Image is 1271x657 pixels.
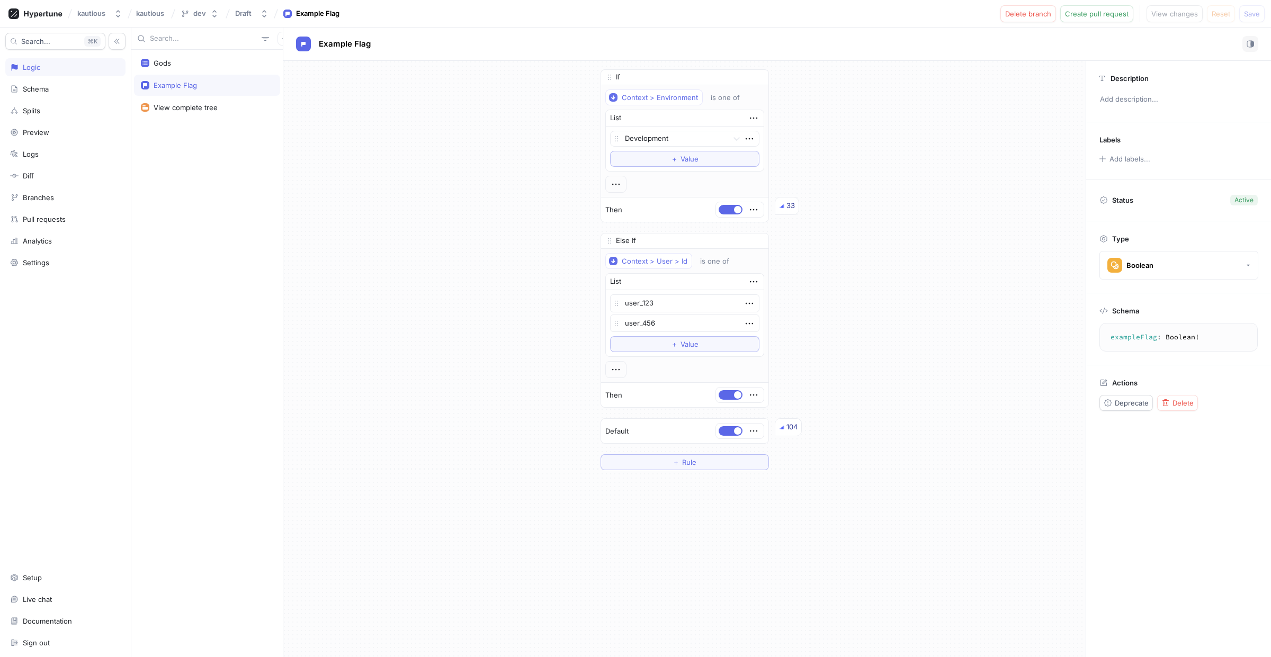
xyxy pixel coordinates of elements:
[605,390,622,401] p: Then
[1000,5,1056,22] button: Delete branch
[610,294,759,312] textarea: user_123
[711,93,740,102] div: is one of
[1104,328,1253,347] textarea: exampleFlag: Boolean!
[1239,5,1265,22] button: Save
[23,595,52,604] div: Live chat
[23,63,40,71] div: Logic
[1096,152,1153,166] button: Add labels...
[1172,400,1194,406] span: Delete
[23,638,50,647] div: Sign out
[616,236,636,246] p: Else If
[700,257,729,266] div: is one of
[154,103,218,112] div: View complete tree
[610,151,759,167] button: ＋Value
[296,8,339,19] div: Example Flag
[605,253,692,269] button: Context > User > Id
[681,341,699,347] span: Value
[154,59,171,67] div: Gods
[605,205,622,215] p: Then
[1244,11,1260,17] span: Save
[786,201,795,211] div: 33
[1099,136,1121,144] p: Labels
[23,237,52,245] div: Analytics
[1005,11,1051,17] span: Delete branch
[1115,400,1149,406] span: Deprecate
[1151,11,1198,17] span: View changes
[193,9,206,18] div: dev
[681,156,699,162] span: Value
[706,89,755,105] button: is one of
[1109,156,1150,163] div: Add labels...
[1095,91,1262,109] p: Add description...
[1212,11,1230,17] span: Reset
[1157,395,1198,411] button: Delete
[610,336,759,352] button: ＋Value
[671,341,678,347] span: ＋
[1112,307,1139,315] p: Schema
[1234,195,1254,205] div: Active
[1099,395,1153,411] button: Deprecate
[605,89,703,105] button: Context > Environment
[5,33,105,50] button: Search...K
[1111,74,1149,83] p: Description
[671,156,678,162] span: ＋
[1126,261,1153,270] div: Boolean
[176,5,223,22] button: dev
[622,257,687,266] div: Context > User > Id
[786,422,798,433] div: 104
[23,106,40,115] div: Splits
[610,314,759,332] textarea: user_456
[5,612,126,630] a: Documentation
[23,193,54,202] div: Branches
[23,172,34,180] div: Diff
[23,150,39,158] div: Logs
[23,85,49,93] div: Schema
[150,33,257,44] input: Search...
[695,253,745,269] button: is one of
[84,36,101,47] div: K
[1207,5,1235,22] button: Reset
[23,258,49,267] div: Settings
[23,573,42,582] div: Setup
[77,9,105,18] div: kautious
[23,215,66,223] div: Pull requests
[319,40,371,48] span: Example Flag
[605,426,629,437] p: Default
[1147,5,1203,22] button: View changes
[1099,251,1258,280] button: Boolean
[73,5,127,22] button: kautious
[1065,11,1129,17] span: Create pull request
[231,5,273,22] button: Draft
[1112,379,1138,387] p: Actions
[622,93,698,102] div: Context > Environment
[673,459,679,465] span: ＋
[23,128,49,137] div: Preview
[682,459,696,465] span: Rule
[616,72,620,83] p: If
[21,38,50,44] span: Search...
[235,9,252,18] div: Draft
[23,617,72,625] div: Documentation
[601,454,769,470] button: ＋Rule
[154,81,197,89] div: Example Flag
[1112,193,1133,208] p: Status
[1112,235,1129,243] p: Type
[136,10,164,17] span: kautious
[610,276,621,287] div: List
[610,113,621,123] div: List
[1060,5,1133,22] button: Create pull request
